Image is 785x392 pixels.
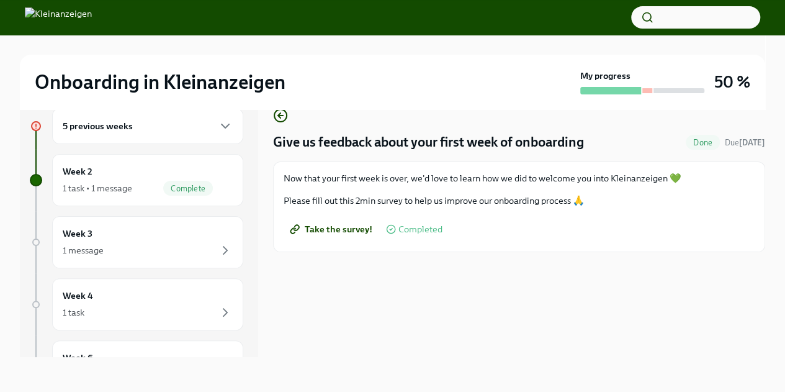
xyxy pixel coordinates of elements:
[30,216,243,268] a: Week 31 message
[273,133,584,152] h4: Give us feedback about your first week of onboarding
[580,70,630,82] strong: My progress
[30,278,243,330] a: Week 41 task
[35,70,285,94] h2: Onboarding in Kleinanzeigen
[63,165,92,178] h6: Week 2
[725,137,765,148] span: September 11th, 2025 23:10
[63,227,92,240] h6: Week 3
[52,108,243,144] div: 5 previous weeks
[398,225,442,234] span: Completed
[284,217,381,242] a: Take the survey!
[63,306,84,319] div: 1 task
[163,184,213,193] span: Complete
[25,7,92,27] img: Kleinanzeigen
[63,351,93,365] h6: Week 6
[30,154,243,206] a: Week 21 task • 1 messageComplete
[686,138,720,147] span: Done
[714,71,750,93] h3: 50 %
[63,119,133,133] h6: 5 previous weeks
[739,138,765,147] strong: [DATE]
[63,244,104,257] div: 1 message
[284,194,755,207] p: Please fill out this 2min survey to help us improve our onboarding process 🙏
[725,138,765,147] span: Due
[284,172,755,185] p: Now that your first week is over, we'd love to learn how we did to welcome you into Kleinanzeigen 💚
[63,182,132,194] div: 1 task • 1 message
[63,289,93,303] h6: Week 4
[292,223,372,235] span: Take the survey!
